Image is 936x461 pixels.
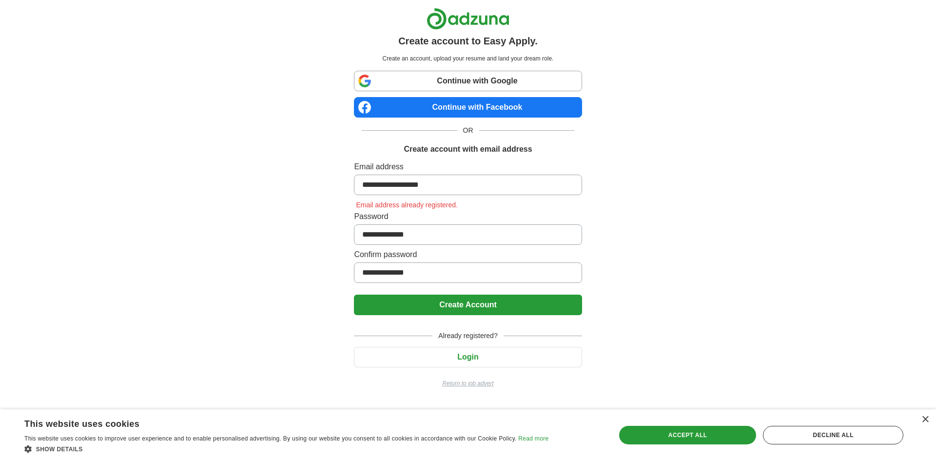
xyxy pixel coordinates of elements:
span: Already registered? [432,331,503,341]
a: Login [354,353,582,361]
button: Login [354,347,582,367]
div: Accept all [619,426,757,444]
a: Continue with Facebook [354,97,582,118]
h1: Create account with email address [404,143,532,155]
label: Password [354,211,582,222]
a: Return to job advert [354,379,582,388]
label: Confirm password [354,249,582,261]
span: Show details [36,446,83,453]
h1: Create account to Easy Apply. [398,34,538,48]
a: Read more, opens a new window [518,435,548,442]
div: Show details [24,444,548,454]
label: Email address [354,161,582,173]
div: Decline all [763,426,903,444]
button: Create Account [354,295,582,315]
span: This website uses cookies to improve user experience and to enable personalised advertising. By u... [24,435,517,442]
a: Continue with Google [354,71,582,91]
p: Create an account, upload your resume and land your dream role. [356,54,580,63]
div: Close [921,416,929,423]
span: Email address already registered. [354,201,460,209]
span: OR [457,125,479,136]
div: This website uses cookies [24,415,524,430]
img: Adzuna logo [427,8,509,30]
